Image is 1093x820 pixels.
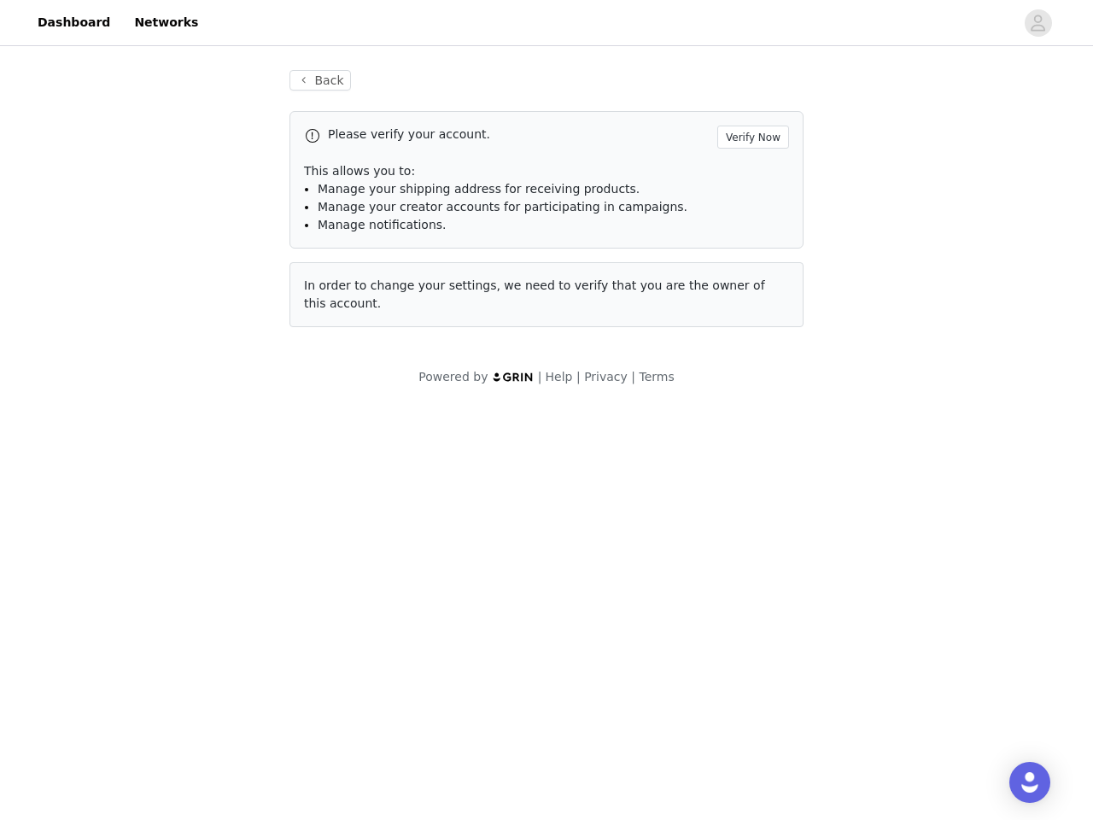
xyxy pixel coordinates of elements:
p: This allows you to: [304,162,789,180]
span: Powered by [418,370,488,384]
span: Manage your creator accounts for participating in campaigns. [318,200,687,214]
span: Manage your shipping address for receiving products. [318,182,640,196]
span: Manage notifications. [318,218,447,231]
img: logo [492,372,535,383]
a: Help [546,370,573,384]
a: Terms [639,370,674,384]
div: avatar [1030,9,1046,37]
a: Networks [124,3,208,42]
span: In order to change your settings, we need to verify that you are the owner of this account. [304,278,765,310]
span: | [631,370,635,384]
button: Back [289,70,351,91]
span: | [576,370,581,384]
a: Privacy [584,370,628,384]
p: Please verify your account. [328,126,710,143]
div: Open Intercom Messenger [1009,762,1050,803]
a: Dashboard [27,3,120,42]
span: | [538,370,542,384]
button: Verify Now [717,126,789,149]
